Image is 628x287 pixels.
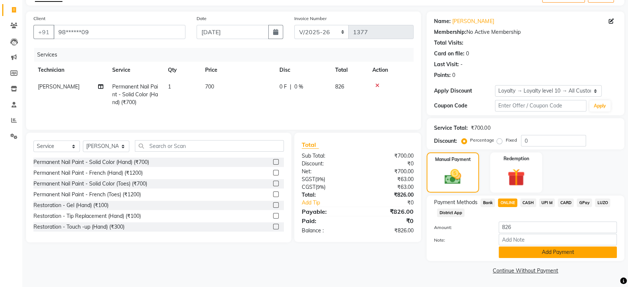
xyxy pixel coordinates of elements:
[33,169,143,177] div: Permanent Nail Paint - French (Hand) (₹1200)
[164,62,201,78] th: Qty
[290,83,291,91] span: |
[435,156,471,163] label: Manual Payment
[294,15,327,22] label: Invoice Number
[595,199,610,207] span: LUZO
[38,83,80,90] span: [PERSON_NAME]
[135,140,284,152] input: Search or Scan
[358,191,420,199] div: ₹826.00
[108,62,164,78] th: Service
[358,216,420,225] div: ₹0
[434,28,466,36] div: Membership:
[358,160,420,168] div: ₹0
[558,199,574,207] span: CARD
[520,199,536,207] span: CASH
[434,39,463,47] div: Total Visits:
[33,158,149,166] div: Permanent Nail Paint - Solid Color (Hand) (₹700)
[434,17,451,25] div: Name:
[358,168,420,175] div: ₹700.00
[452,17,494,25] a: [PERSON_NAME]
[197,15,207,22] label: Date
[296,227,358,235] div: Balance :
[112,83,158,106] span: Permanent Nail Paint - Solid Color (Hand) (₹700)
[452,71,455,79] div: 0
[335,83,344,90] span: 826
[498,199,517,207] span: ONLINE
[275,62,331,78] th: Disc
[296,152,358,160] div: Sub Total:
[499,234,617,245] input: Add Note
[539,199,555,207] span: UPI M
[428,267,623,275] a: Continue Without Payment
[33,15,45,22] label: Client
[358,175,420,183] div: ₹63.00
[317,176,324,182] span: 9%
[296,160,358,168] div: Discount:
[434,87,495,95] div: Apply Discount
[505,137,517,143] label: Fixed
[302,184,315,190] span: CGST
[296,207,358,216] div: Payable:
[434,124,468,132] div: Service Total:
[296,183,358,191] div: ( )
[358,152,420,160] div: ₹700.00
[434,71,451,79] div: Points:
[502,167,530,188] img: _gift.svg
[201,62,275,78] th: Price
[471,124,490,132] div: ₹700.00
[296,199,368,207] a: Add Tip
[499,246,617,258] button: Add Payment
[33,180,147,188] div: Permanent Nail Paint - Solid Color (Toes) (₹700)
[33,62,108,78] th: Technician
[294,83,303,91] span: 0 %
[302,141,319,149] span: Total
[33,25,54,39] button: +91
[439,167,466,186] img: _cash.svg
[296,168,358,175] div: Net:
[33,191,141,199] div: Permanent Nail Paint - French (Toes) (₹1200)
[368,199,419,207] div: ₹0
[428,224,493,231] label: Amount:
[358,227,420,235] div: ₹826.00
[296,216,358,225] div: Paid:
[33,201,109,209] div: Restoration - Gel (Hand) (₹100)
[33,223,124,231] div: Restoration - Touch -up (Hand) (₹300)
[33,212,141,220] div: Restoration - Tip Replacement (Hand) (₹100)
[34,48,419,62] div: Services
[54,25,185,39] input: Search by Name/Mobile/Email/Code
[434,61,459,68] div: Last Visit:
[434,102,495,110] div: Coupon Code
[331,62,368,78] th: Total
[437,209,464,217] span: District App
[317,184,324,190] span: 9%
[279,83,287,91] span: 0 F
[499,222,617,233] input: Amount
[358,207,420,216] div: ₹826.00
[434,28,617,36] div: No Active Membership
[470,137,494,143] label: Percentage
[358,183,420,191] div: ₹63.00
[302,176,315,183] span: SGST
[466,50,469,58] div: 0
[460,61,463,68] div: -
[434,137,457,145] div: Discount:
[296,191,358,199] div: Total:
[503,155,529,162] label: Redemption
[495,100,586,112] input: Enter Offer / Coupon Code
[205,83,214,90] span: 700
[577,199,592,207] span: GPay
[589,100,611,112] button: Apply
[428,237,493,244] label: Note:
[434,199,478,206] span: Payment Methods
[434,50,464,58] div: Card on file:
[168,83,171,90] span: 1
[368,62,414,78] th: Action
[480,199,495,207] span: Bank
[296,175,358,183] div: ( )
